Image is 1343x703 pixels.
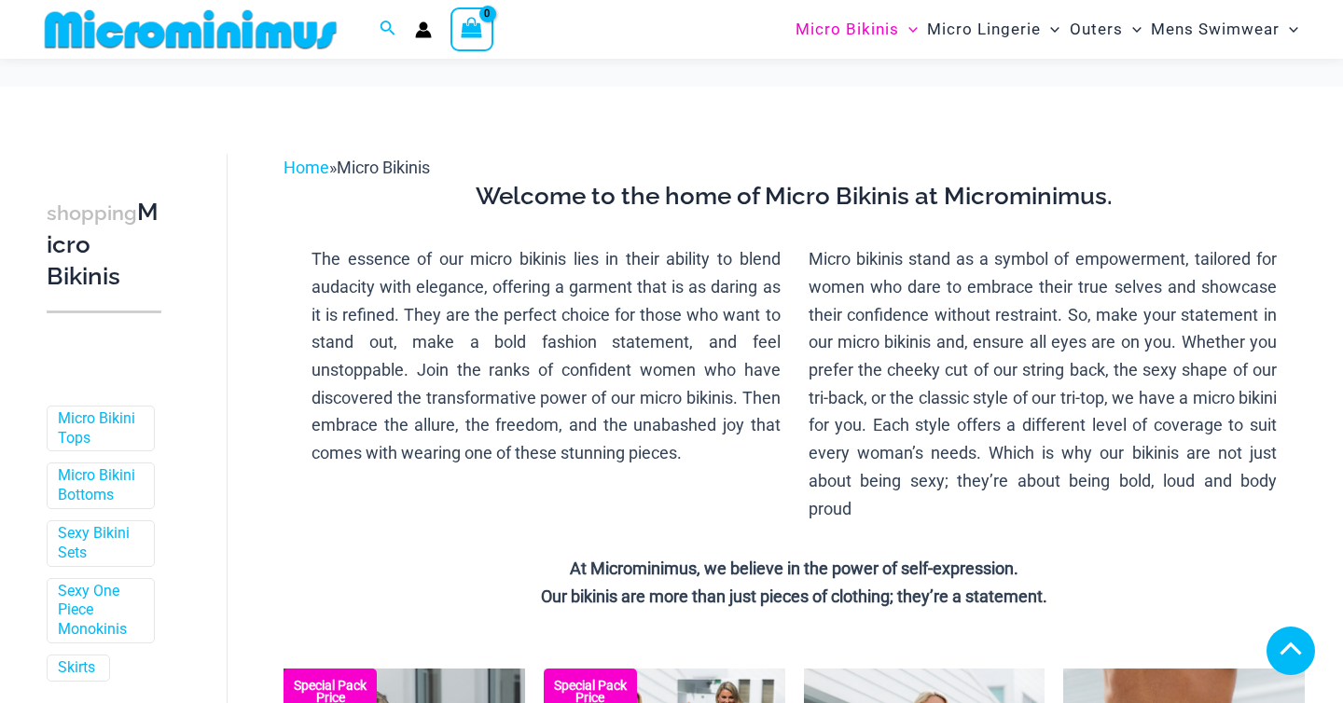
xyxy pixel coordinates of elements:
[1065,6,1146,53] a: OutersMenu ToggleMenu Toggle
[58,409,140,448] a: Micro Bikini Tops
[312,245,781,467] p: The essence of our micro bikinis lies in their ability to blend audacity with elegance, offering ...
[284,158,329,177] a: Home
[1151,6,1280,53] span: Mens Swimwear
[809,245,1278,522] p: Micro bikinis stand as a symbol of empowerment, tailored for women who dare to embrace their true...
[1280,6,1298,53] span: Menu Toggle
[47,197,161,292] h3: Micro Bikinis
[927,6,1041,53] span: Micro Lingerie
[284,158,430,177] span: »
[788,3,1306,56] nav: Site Navigation
[570,558,1018,578] strong: At Microminimus, we believe in the power of self-expression.
[58,658,95,678] a: Skirts
[1123,6,1142,53] span: Menu Toggle
[1146,6,1303,53] a: Mens SwimwearMenu ToggleMenu Toggle
[415,21,432,38] a: Account icon link
[450,7,493,50] a: View Shopping Cart, empty
[337,158,430,177] span: Micro Bikinis
[1041,6,1059,53] span: Menu Toggle
[58,582,140,640] a: Sexy One Piece Monokinis
[1070,6,1123,53] span: Outers
[47,201,137,225] span: shopping
[298,181,1291,213] h3: Welcome to the home of Micro Bikinis at Microminimus.
[380,18,396,41] a: Search icon link
[37,8,344,50] img: MM SHOP LOGO FLAT
[58,466,140,505] a: Micro Bikini Bottoms
[58,524,140,563] a: Sexy Bikini Sets
[796,6,899,53] span: Micro Bikinis
[922,6,1064,53] a: Micro LingerieMenu ToggleMenu Toggle
[791,6,922,53] a: Micro BikinisMenu ToggleMenu Toggle
[541,586,1047,606] strong: Our bikinis are more than just pieces of clothing; they’re a statement.
[899,6,918,53] span: Menu Toggle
